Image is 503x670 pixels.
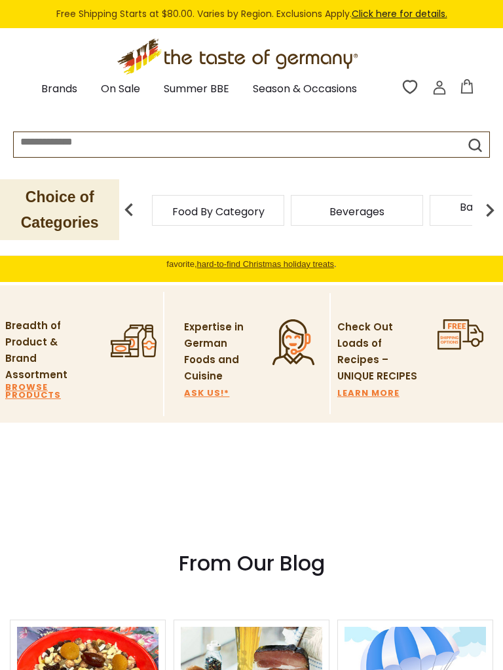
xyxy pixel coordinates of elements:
[477,197,503,223] img: next arrow
[41,80,77,98] a: Brands
[116,197,142,223] img: previous arrow
[172,207,265,217] a: Food By Category
[7,7,496,22] div: Free Shipping Starts at $80.00. Varies by Region. Exclusions Apply.
[352,7,447,20] a: Click here for details.
[184,389,229,397] a: ASK US!*
[329,207,384,217] a: Beverages
[101,80,140,98] a: On Sale
[164,80,229,98] a: Summer BBE
[12,226,491,269] span: August, the golden crown of summer! Enjoy your ice cream on a sun-drenched afternoon with unique ...
[10,550,493,576] h3: From Our Blog
[253,80,357,98] a: Season & Occasions
[5,383,81,399] a: BROWSE PRODUCTS
[5,318,81,383] p: Breadth of Product & Brand Assortment
[337,389,400,397] a: LEARN MORE
[184,319,259,385] p: Expertise in German Foods and Cuisine
[337,319,419,385] p: Check Out Loads of Recipes – UNIQUE RECIPES
[197,259,337,269] span: .
[197,259,335,269] a: hard-to-find Christmas holiday treats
